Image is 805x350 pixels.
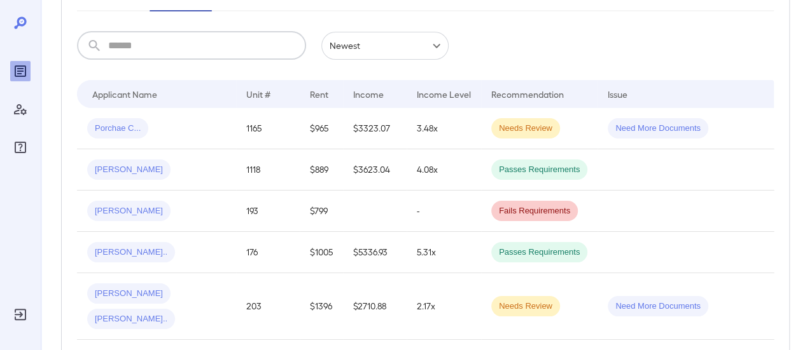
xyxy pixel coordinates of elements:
span: [PERSON_NAME] [87,164,171,176]
td: 176 [236,232,300,273]
td: $965 [300,108,343,149]
td: $5336.93 [343,232,407,273]
span: Fails Requirements [491,205,578,217]
div: Applicant Name [92,86,157,102]
td: $799 [300,191,343,232]
td: 193 [236,191,300,232]
td: $1396 [300,273,343,340]
div: Issue [608,86,628,102]
span: Need More Documents [608,123,708,135]
td: - [407,191,481,232]
td: 203 [236,273,300,340]
div: Recommendation [491,86,564,102]
div: Income [353,86,384,102]
td: $889 [300,149,343,191]
span: Needs Review [491,123,560,135]
span: Needs Review [491,300,560,313]
div: Income Level [417,86,471,102]
td: $3323.07 [343,108,407,149]
td: $1005 [300,232,343,273]
span: [PERSON_NAME] [87,288,171,300]
span: Porchae C... [87,123,148,135]
div: Newest [321,32,449,60]
td: 1118 [236,149,300,191]
div: Log Out [10,304,31,325]
div: Unit # [246,86,270,102]
td: 4.08x [407,149,481,191]
div: Reports [10,61,31,81]
span: [PERSON_NAME] [87,205,171,217]
div: Rent [310,86,330,102]
div: FAQ [10,137,31,158]
span: [PERSON_NAME].. [87,313,175,325]
span: Need More Documents [608,300,708,313]
td: $3623.04 [343,149,407,191]
span: [PERSON_NAME].. [87,246,175,259]
span: Passes Requirements [491,246,587,259]
td: 3.48x [407,108,481,149]
span: Passes Requirements [491,164,587,176]
td: $2710.88 [343,273,407,340]
div: Manage Users [10,99,31,119]
td: 5.31x [407,232,481,273]
td: 2.17x [407,273,481,340]
td: 1165 [236,108,300,149]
